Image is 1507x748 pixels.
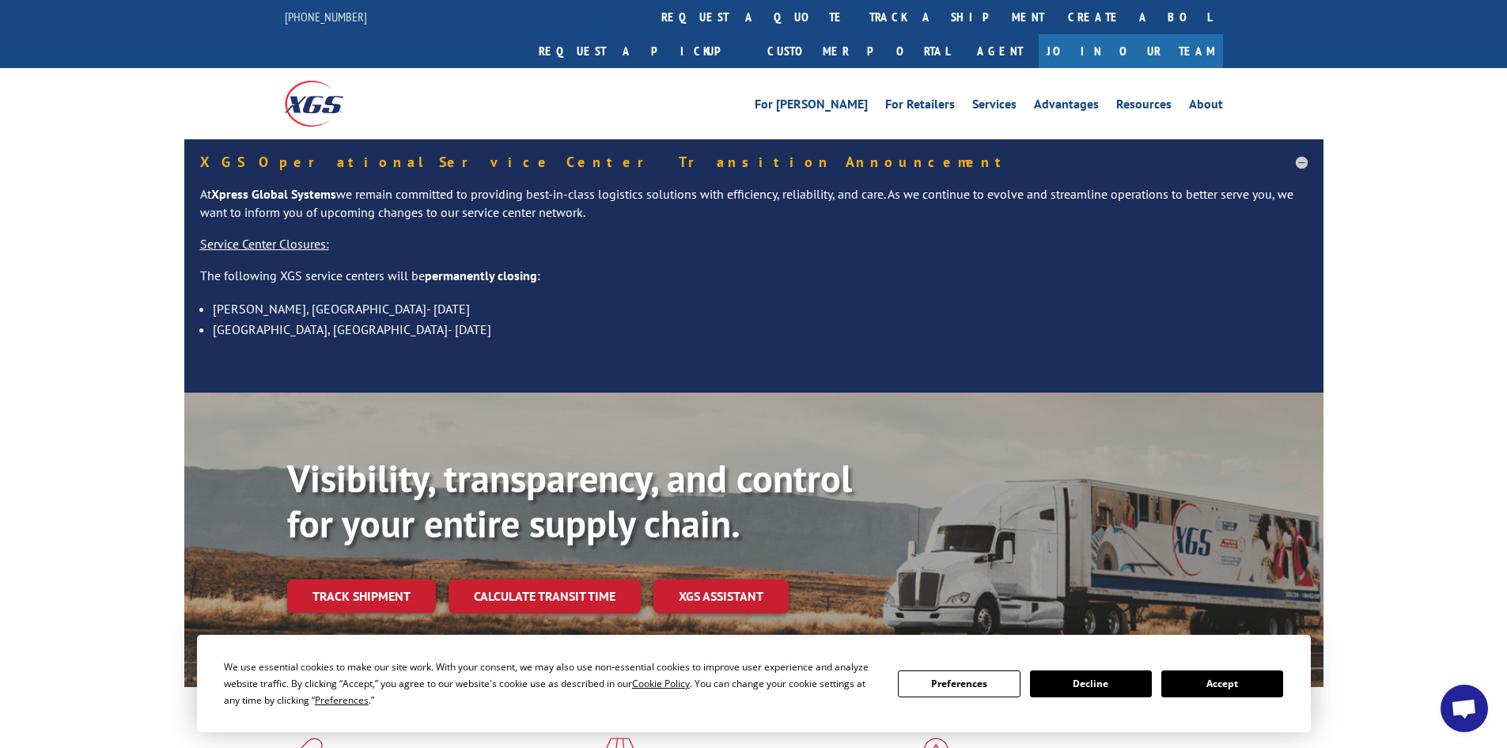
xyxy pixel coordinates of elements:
button: Accept [1161,670,1283,697]
a: Customer Portal [755,34,961,68]
a: [PHONE_NUMBER] [285,9,367,25]
a: Join Our Team [1039,34,1223,68]
p: At we remain committed to providing best-in-class logistics solutions with efficiency, reliabilit... [200,185,1308,236]
a: Resources [1116,98,1172,116]
div: We use essential cookies to make our site work. With your consent, we may also use non-essential ... [224,659,879,708]
a: Track shipment [287,579,436,613]
a: For Retailers [885,98,955,116]
b: Visibility, transparency, and control for your entire supply chain. [287,454,852,549]
a: About [1189,98,1223,116]
span: Cookie Policy [632,677,690,690]
u: Service Center Closures: [200,236,329,252]
a: Open chat [1441,685,1488,732]
strong: Xpress Global Systems [211,186,336,202]
a: XGS ASSISTANT [653,579,789,613]
a: Calculate transit time [449,579,641,613]
li: [PERSON_NAME], [GEOGRAPHIC_DATA]- [DATE] [213,298,1308,319]
a: Agent [961,34,1039,68]
a: For [PERSON_NAME] [755,98,868,116]
button: Preferences [898,670,1020,697]
p: The following XGS service centers will be : [200,267,1308,298]
strong: permanently closing [425,268,537,283]
span: Preferences [315,693,369,707]
a: Request a pickup [527,34,755,68]
button: Decline [1030,670,1152,697]
h5: XGS Operational Service Center Transition Announcement [200,155,1308,169]
a: Services [972,98,1017,116]
a: Advantages [1034,98,1099,116]
div: Cookie Consent Prompt [197,635,1311,732]
li: [GEOGRAPHIC_DATA], [GEOGRAPHIC_DATA]- [DATE] [213,319,1308,340]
